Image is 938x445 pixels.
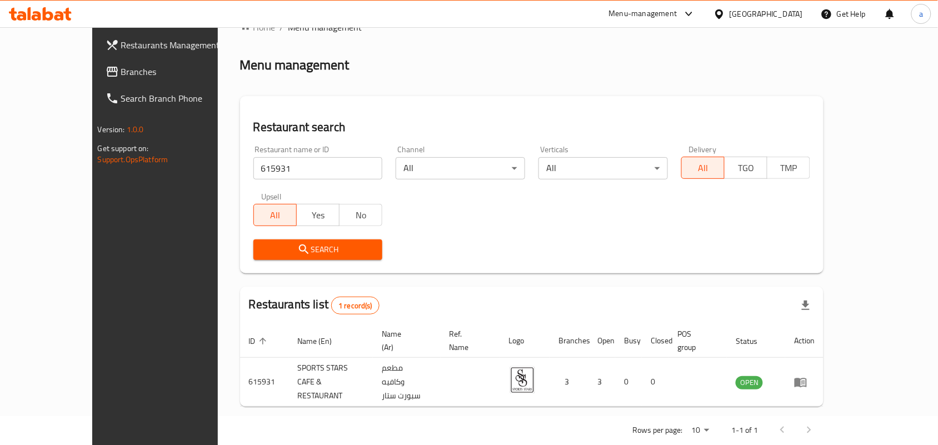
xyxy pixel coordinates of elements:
[262,243,374,257] span: Search
[731,423,758,437] p: 1-1 of 1
[253,157,383,179] input: Search for restaurant name or ID..
[97,58,249,85] a: Branches
[258,207,292,223] span: All
[794,376,815,389] div: Menu
[344,207,378,223] span: No
[724,157,767,179] button: TGO
[588,324,615,358] th: Open
[642,358,668,407] td: 0
[729,160,763,176] span: TGO
[253,204,297,226] button: All
[687,422,714,439] div: Rows per page:
[919,8,923,20] span: a
[677,327,714,354] span: POS group
[253,119,811,136] h2: Restaurant search
[450,327,487,354] span: Ref. Name
[121,92,240,105] span: Search Branch Phone
[97,32,249,58] a: Restaurants Management
[280,21,284,34] li: /
[686,160,720,176] span: All
[332,301,379,311] span: 1 record(s)
[296,204,340,226] button: Yes
[689,146,717,153] label: Delivery
[339,204,382,226] button: No
[538,157,668,179] div: All
[288,21,362,34] span: Menu management
[240,56,350,74] h2: Menu management
[98,122,125,137] span: Version:
[500,324,550,358] th: Logo
[301,207,335,223] span: Yes
[121,65,240,78] span: Branches
[382,327,427,354] span: Name (Ar)
[249,334,270,348] span: ID
[240,324,824,407] table: enhanced table
[298,334,347,348] span: Name (En)
[289,358,373,407] td: SPORTS STARS CAFE & RESTAURANT
[240,21,276,34] a: Home
[642,324,668,358] th: Closed
[681,157,725,179] button: All
[396,157,525,179] div: All
[121,38,240,52] span: Restaurants Management
[550,324,588,358] th: Branches
[588,358,615,407] td: 3
[240,358,289,407] td: 615931
[261,193,282,201] label: Upsell
[615,324,642,358] th: Busy
[609,7,677,21] div: Menu-management
[785,324,824,358] th: Action
[127,122,144,137] span: 1.0.0
[98,141,149,156] span: Get support on:
[736,334,772,348] span: Status
[615,358,642,407] td: 0
[249,296,380,314] h2: Restaurants list
[98,152,168,167] a: Support.OpsPlatform
[253,239,383,260] button: Search
[632,423,682,437] p: Rows per page:
[736,376,763,389] span: OPEN
[550,358,588,407] td: 3
[730,8,803,20] div: [GEOGRAPHIC_DATA]
[767,157,810,179] button: TMP
[772,160,806,176] span: TMP
[97,85,249,112] a: Search Branch Phone
[508,366,536,394] img: SPORTS STARS CAFE & RESTAURANT
[736,376,763,389] div: OPEN
[373,358,440,407] td: مطعم وكافيه سبورت ستار
[792,292,819,319] div: Export file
